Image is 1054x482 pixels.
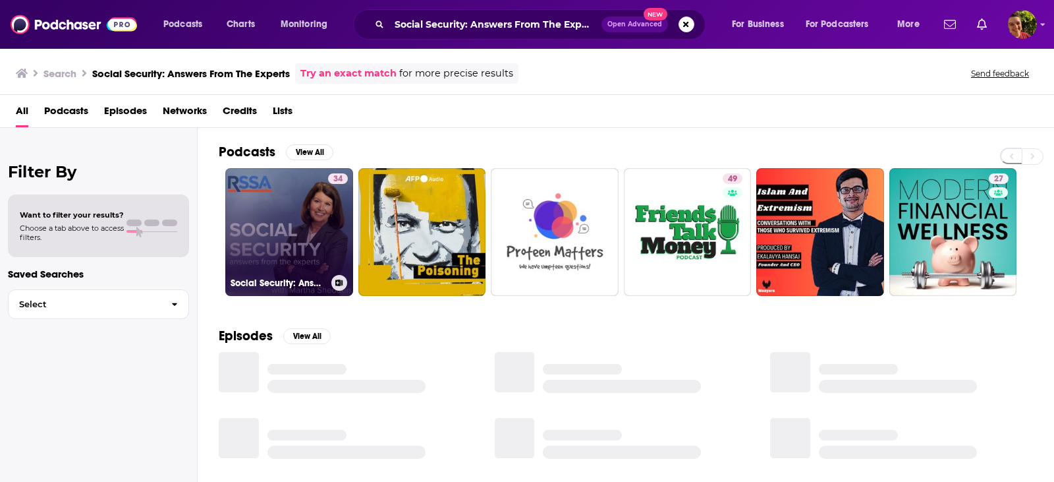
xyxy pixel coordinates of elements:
[728,173,737,186] span: 49
[723,173,742,184] a: 49
[163,100,207,127] a: Networks
[231,278,326,289] h3: Social Security: Answers From The Experts
[644,8,667,20] span: New
[624,168,752,296] a: 49
[219,328,273,344] h2: Episodes
[939,13,961,36] a: Show notifications dropdown
[281,15,327,34] span: Monitoring
[300,66,397,81] a: Try an exact match
[1008,10,1037,39] button: Show profile menu
[225,168,353,296] a: 34Social Security: Answers From The Experts
[20,210,124,220] span: Want to filter your results?
[1008,10,1037,39] img: User Profile
[223,100,257,127] a: Credits
[273,100,292,127] a: Lists
[389,14,601,35] input: Search podcasts, credits, & more...
[8,162,189,181] h2: Filter By
[1008,10,1037,39] span: Logged in as Marz
[889,168,1017,296] a: 27
[399,66,513,81] span: for more precise results
[11,12,137,37] img: Podchaser - Follow, Share and Rate Podcasts
[601,16,668,32] button: Open AdvancedNew
[44,100,88,127] a: Podcasts
[286,144,333,160] button: View All
[219,328,331,344] a: EpisodesView All
[8,289,189,319] button: Select
[8,268,189,280] p: Saved Searches
[92,67,290,80] h3: Social Security: Answers From The Experts
[271,14,345,35] button: open menu
[328,173,348,184] a: 34
[888,14,936,35] button: open menu
[227,15,255,34] span: Charts
[163,15,202,34] span: Podcasts
[43,67,76,80] h3: Search
[219,144,275,160] h2: Podcasts
[607,21,662,28] span: Open Advanced
[366,9,718,40] div: Search podcasts, credits, & more...
[723,14,800,35] button: open menu
[797,14,888,35] button: open menu
[972,13,992,36] a: Show notifications dropdown
[16,100,28,127] a: All
[806,15,869,34] span: For Podcasters
[994,173,1003,186] span: 27
[283,328,331,344] button: View All
[20,224,124,242] span: Choose a tab above to access filters.
[732,15,784,34] span: For Business
[218,14,263,35] a: Charts
[333,173,343,186] span: 34
[104,100,147,127] a: Episodes
[897,15,920,34] span: More
[219,144,333,160] a: PodcastsView All
[989,173,1009,184] a: 27
[154,14,219,35] button: open menu
[967,68,1033,79] button: Send feedback
[9,300,161,309] span: Select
